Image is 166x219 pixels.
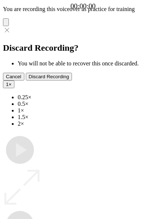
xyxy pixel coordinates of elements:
li: You will not be able to recover this once discarded. [18,60,163,67]
li: 0.25× [18,94,163,101]
button: Cancel [3,73,24,80]
button: 1× [3,80,14,88]
a: 00:00:00 [70,2,96,10]
li: 0.5× [18,101,163,107]
button: Discard Recording [26,73,72,80]
h2: Discard Recording? [3,43,163,53]
li: 2× [18,121,163,127]
li: 1.5× [18,114,163,121]
li: 1× [18,107,163,114]
p: You are recording this voiceover as practice for training [3,6,163,12]
span: 1 [6,82,8,87]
